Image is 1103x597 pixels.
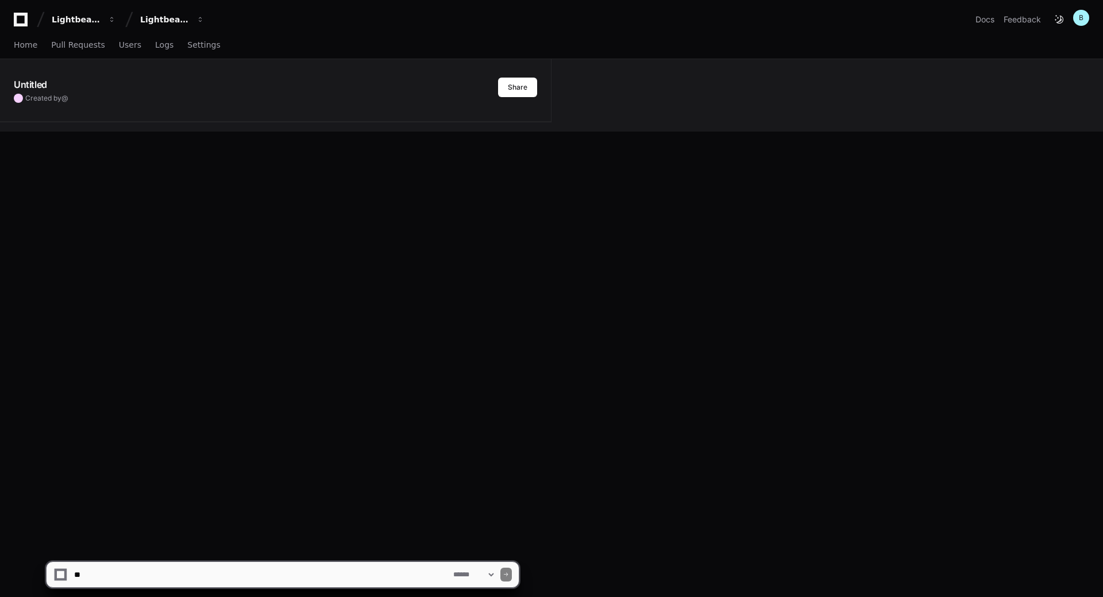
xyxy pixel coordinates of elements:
span: Logs [155,41,173,48]
button: B [1073,10,1089,26]
a: Users [119,32,141,59]
span: Settings [187,41,220,48]
div: Lightbeam Health Solutions [140,14,190,25]
a: Logs [155,32,173,59]
button: Lightbeam Health Solutions [136,9,209,30]
span: @ [61,94,68,102]
button: Feedback [1004,14,1041,25]
a: Pull Requests [51,32,105,59]
span: Users [119,41,141,48]
button: Lightbeam Health [47,9,121,30]
a: Home [14,32,37,59]
span: Home [14,41,37,48]
h1: B [1079,13,1083,22]
a: Settings [187,32,220,59]
h1: Untitled [14,78,47,91]
a: Docs [975,14,994,25]
span: Pull Requests [51,41,105,48]
button: Share [498,78,537,97]
span: Created by [25,94,68,103]
div: Lightbeam Health [52,14,101,25]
